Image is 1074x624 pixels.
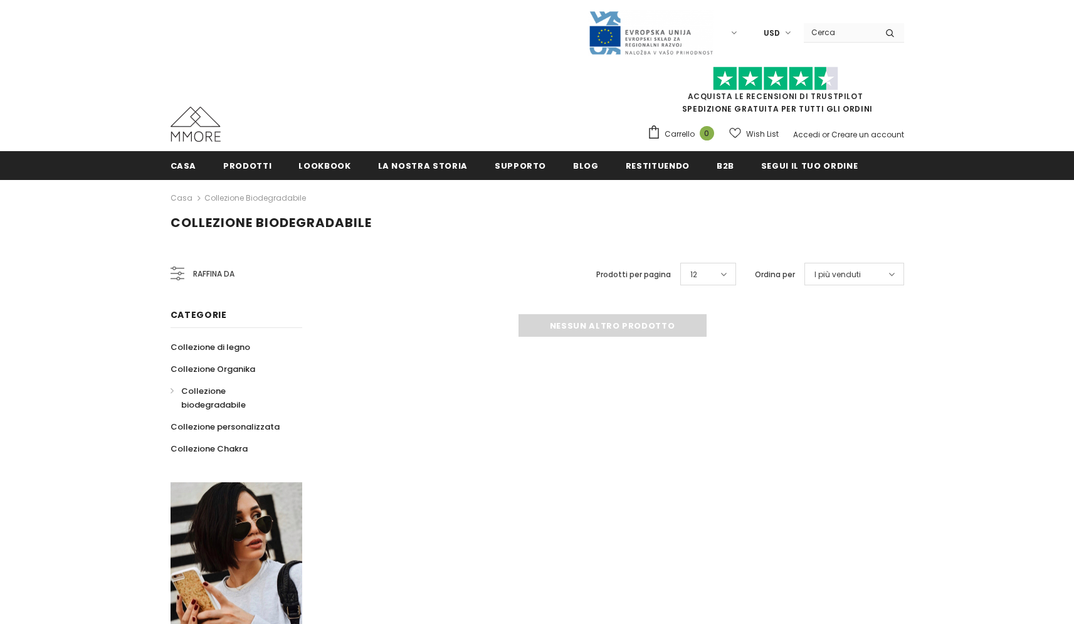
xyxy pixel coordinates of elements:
[626,151,690,179] a: Restituendo
[573,151,599,179] a: Blog
[171,438,248,460] a: Collezione Chakra
[171,380,288,416] a: Collezione biodegradabile
[804,23,876,41] input: Search Site
[647,72,904,114] span: SPEDIZIONE GRATUITA PER TUTTI GLI ORDINI
[171,421,280,433] span: Collezione personalizzata
[746,128,779,140] span: Wish List
[378,151,468,179] a: La nostra storia
[171,214,372,231] span: Collezione biodegradabile
[171,160,197,172] span: Casa
[596,268,671,281] label: Prodotti per pagina
[729,123,779,145] a: Wish List
[298,151,350,179] a: Lookbook
[171,107,221,142] img: Casi MMORE
[822,129,829,140] span: or
[204,193,306,203] a: Collezione biodegradabile
[171,443,248,455] span: Collezione Chakra
[495,160,546,172] span: supporto
[755,268,795,281] label: Ordina per
[223,151,271,179] a: Prodotti
[223,160,271,172] span: Prodotti
[717,160,734,172] span: B2B
[688,91,863,102] a: Acquista le recensioni di TrustPilot
[171,341,250,353] span: Collezione di legno
[298,160,350,172] span: Lookbook
[171,358,255,380] a: Collezione Organika
[717,151,734,179] a: B2B
[761,160,858,172] span: Segui il tuo ordine
[814,268,861,281] span: I più venduti
[700,126,714,140] span: 0
[171,363,255,375] span: Collezione Organika
[665,128,695,140] span: Carrello
[713,66,838,91] img: Fidati di Pilot Stars
[171,416,280,438] a: Collezione personalizzata
[573,160,599,172] span: Blog
[793,129,820,140] a: Accedi
[626,160,690,172] span: Restituendo
[171,151,197,179] a: Casa
[764,27,780,40] span: USD
[588,10,713,56] img: Javni Razpis
[647,125,720,144] a: Carrello 0
[171,191,192,206] a: Casa
[690,268,697,281] span: 12
[588,27,713,38] a: Javni Razpis
[495,151,546,179] a: supporto
[378,160,468,172] span: La nostra storia
[193,267,234,281] span: Raffina da
[831,129,904,140] a: Creare un account
[171,309,227,321] span: Categorie
[761,151,858,179] a: Segui il tuo ordine
[171,336,250,358] a: Collezione di legno
[181,385,246,411] span: Collezione biodegradabile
